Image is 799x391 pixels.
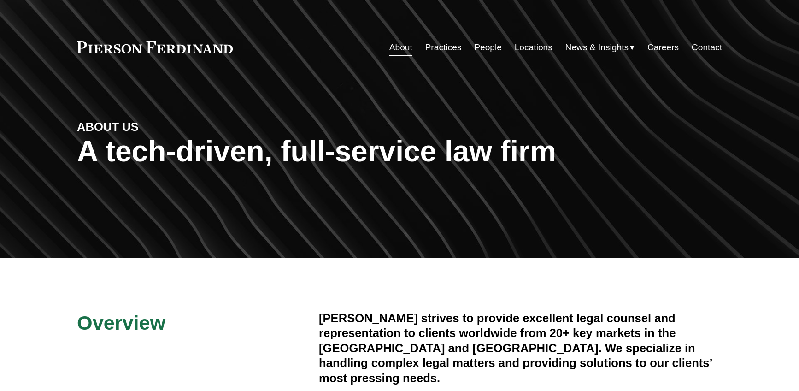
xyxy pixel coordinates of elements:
[565,39,635,56] a: folder dropdown
[474,39,502,56] a: People
[77,135,722,168] h1: A tech-driven, full-service law firm
[647,39,679,56] a: Careers
[77,312,165,334] span: Overview
[389,39,412,56] a: About
[77,120,139,133] strong: ABOUT US
[692,39,722,56] a: Contact
[319,311,722,385] h4: [PERSON_NAME] strives to provide excellent legal counsel and representation to clients worldwide ...
[515,39,552,56] a: Locations
[425,39,462,56] a: Practices
[565,40,629,56] span: News & Insights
